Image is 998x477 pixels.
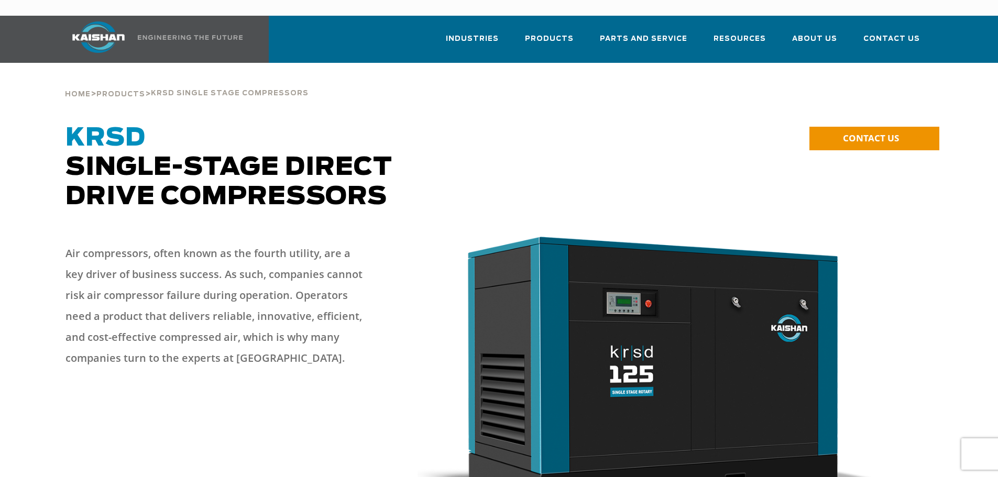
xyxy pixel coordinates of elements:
span: CONTACT US [843,132,899,144]
a: Resources [714,25,766,61]
span: Single-Stage Direct Drive Compressors [65,126,392,209]
span: Industries [446,33,499,45]
a: Contact Us [863,25,920,61]
img: Engineering the future [138,35,243,40]
a: About Us [792,25,837,61]
a: Products [525,25,574,61]
img: kaishan logo [59,21,138,53]
a: Industries [446,25,499,61]
a: Products [96,89,145,98]
p: Air compressors, often known as the fourth utility, are a key driver of business success. As such... [65,243,369,369]
span: Parts and Service [600,33,687,45]
span: Products [525,33,574,45]
div: > > [65,63,309,103]
span: Products [96,91,145,98]
span: About Us [792,33,837,45]
span: Contact Us [863,33,920,45]
span: krsd single stage compressors [151,90,309,97]
a: Kaishan USA [59,16,245,63]
a: CONTACT US [809,127,939,150]
a: Home [65,89,91,98]
span: Home [65,91,91,98]
a: Parts and Service [600,25,687,61]
span: KRSD [65,126,146,151]
span: Resources [714,33,766,45]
